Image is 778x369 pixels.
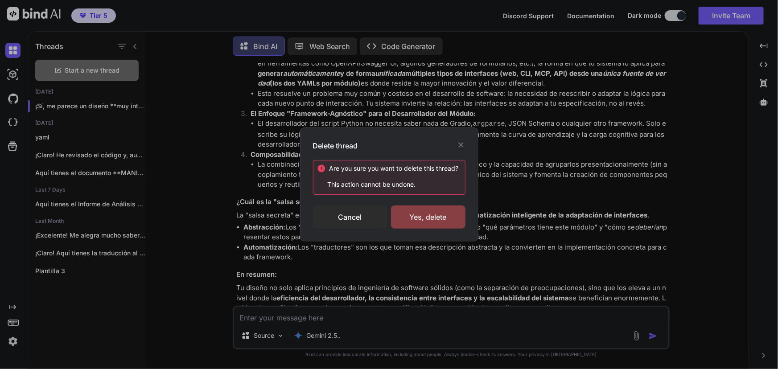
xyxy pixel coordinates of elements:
div: Are you sure you want to delete this ? [329,164,459,173]
div: Yes, delete [391,205,465,229]
p: This action cannot be undone. [317,180,465,189]
span: thread [435,164,456,172]
div: Cancel [313,205,387,229]
h3: Delete thread [313,140,358,151]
